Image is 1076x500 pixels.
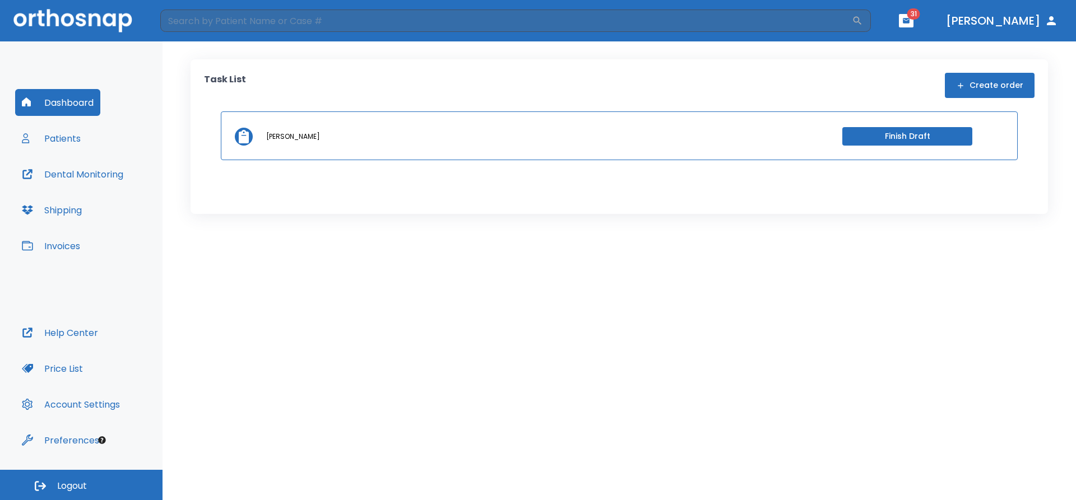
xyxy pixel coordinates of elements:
[15,232,87,259] button: Invoices
[160,10,852,32] input: Search by Patient Name or Case #
[15,391,127,418] button: Account Settings
[15,89,100,116] button: Dashboard
[15,197,89,223] button: Shipping
[842,127,972,146] button: Finish Draft
[15,125,87,152] button: Patients
[907,8,920,20] span: 31
[266,132,320,142] p: [PERSON_NAME]
[97,435,107,445] div: Tooltip anchor
[57,480,87,492] span: Logout
[15,319,105,346] button: Help Center
[945,73,1035,98] button: Create order
[15,427,106,454] button: Preferences
[13,9,132,32] img: Orthosnap
[15,355,90,382] button: Price List
[941,11,1063,31] button: [PERSON_NAME]
[15,161,130,188] button: Dental Monitoring
[204,73,246,98] p: Task List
